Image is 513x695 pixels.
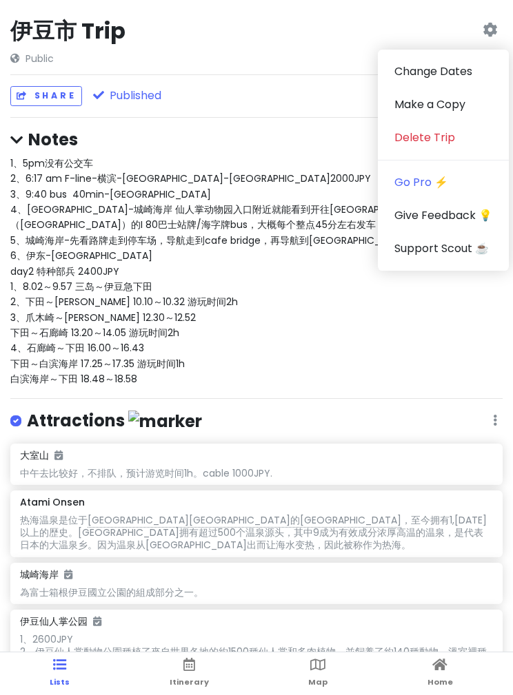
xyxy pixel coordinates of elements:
[10,86,82,106] button: Share
[20,586,492,599] div: 為富士箱根伊豆國立公園的組成部分之一。
[378,166,509,199] a: Go Pro ⚡️
[378,121,509,154] a: Delete Trip
[10,51,125,66] span: Public
[50,676,70,687] span: Lists
[20,449,63,461] h6: 大室山
[378,232,509,265] a: Support Scout ☕️
[93,86,161,106] button: Published
[54,450,63,460] i: Added to itinerary
[428,652,453,695] a: Home
[128,411,202,432] img: marker
[20,568,72,581] h6: 城崎海岸
[64,570,72,579] i: Added to itinerary
[20,633,492,683] div: 1、2600JPY 2、伊豆仙人掌動物公園種植了來自世界各地的約1500種仙人掌和多肉植物，並飼養了約140種動物。溫室裡種植有生長在墨西哥、馬達加斯加、南美和非洲等四個地區的仙人掌、多肉植物和...
[378,199,509,232] a: Give Feedback 💡
[93,616,101,626] i: Added to itinerary
[20,496,85,508] h6: Atami Onsen
[170,676,209,687] span: Itinerary
[170,652,209,695] a: Itinerary
[10,17,125,45] h2: 伊豆市 Trip
[308,676,328,687] span: Map
[308,652,328,695] a: Map
[50,652,70,695] a: Lists
[10,156,442,386] span: 1、5pm没有公交车 2、6:17 am F-line-横滨-[GEOGRAPHIC_DATA]-[GEOGRAPHIC_DATA]2000JPY 3、9:40 bus 40min-[GEOGR...
[20,467,492,479] div: 中午去比较好，不排队，预计游览时间1h。cable 1000JPY.
[428,676,453,687] span: Home
[378,55,509,88] a: Change Dates
[378,88,509,121] a: Make a Copy
[27,410,202,433] h4: Attractions
[10,129,503,150] h4: Notes
[20,615,101,627] h6: 伊豆仙人掌公园
[20,514,492,552] div: 热海温泉是位于 ，至今拥有1,[DATE]以上的歴史。[GEOGRAPHIC_DATA]拥有超过500个温泉源头，其中9成为有效成分浓厚高温的温泉，是代表日本的大温泉乡。因为温泉从[GEOGRA...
